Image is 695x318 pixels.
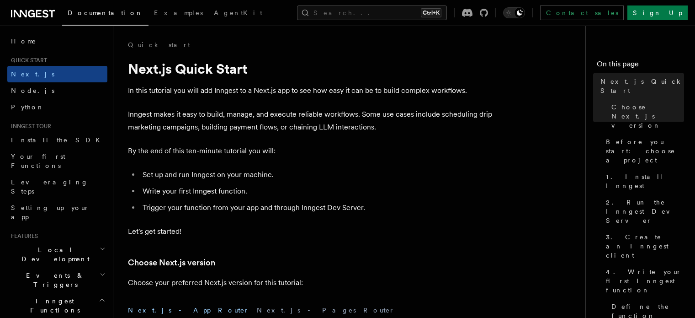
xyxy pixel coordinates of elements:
[11,153,65,169] span: Your first Functions
[602,134,684,168] a: Before you start: choose a project
[214,9,262,16] span: AgentKit
[7,99,107,115] a: Python
[600,77,684,95] span: Next.js Quick Start
[421,8,441,17] kbd: Ctrl+K
[128,225,493,238] p: Let's get started!
[140,185,493,198] li: Write your first Inngest function.
[611,102,684,130] span: Choose Next.js version
[602,264,684,298] a: 4. Write your first Inngest function
[68,9,143,16] span: Documentation
[128,145,493,157] p: By the end of this ten-minute tutorial you will:
[503,7,525,18] button: Toggle dark mode
[128,40,190,49] a: Quick start
[7,267,107,293] button: Events & Triggers
[11,37,37,46] span: Home
[208,3,268,25] a: AgentKit
[11,136,106,144] span: Install the SDK
[11,103,44,111] span: Python
[140,201,493,214] li: Trigger your function from your app and through Inngest Dev Server.
[608,99,684,134] a: Choose Next.js version
[606,267,684,295] span: 4. Write your first Inngest function
[627,5,688,20] a: Sign Up
[149,3,208,25] a: Examples
[602,168,684,194] a: 1. Install Inngest
[128,60,493,77] h1: Next.js Quick Start
[11,204,90,221] span: Setting up your app
[540,5,624,20] a: Contact sales
[7,66,107,82] a: Next.js
[606,232,684,260] span: 3. Create an Inngest client
[7,148,107,174] a: Your first Functions
[128,276,493,289] p: Choose your preferred Next.js version for this tutorial:
[597,59,684,73] h4: On this page
[7,232,38,240] span: Features
[7,57,47,64] span: Quick start
[140,168,493,181] li: Set up and run Inngest on your machine.
[606,137,684,165] span: Before you start: choose a project
[7,174,107,199] a: Leveraging Steps
[7,242,107,267] button: Local Development
[7,123,51,130] span: Inngest tour
[128,256,215,269] a: Choose Next.js version
[297,5,447,20] button: Search...Ctrl+K
[602,229,684,264] a: 3. Create an Inngest client
[7,245,100,264] span: Local Development
[7,82,107,99] a: Node.js
[11,178,88,195] span: Leveraging Steps
[606,172,684,190] span: 1. Install Inngest
[7,296,99,315] span: Inngest Functions
[7,33,107,49] a: Home
[7,199,107,225] a: Setting up your app
[7,271,100,289] span: Events & Triggers
[128,84,493,97] p: In this tutorial you will add Inngest to a Next.js app to see how easy it can be to build complex...
[128,108,493,134] p: Inngest makes it easy to build, manage, and execute reliable workflows. Some use cases include sc...
[11,87,54,94] span: Node.js
[606,198,684,225] span: 2. Run the Inngest Dev Server
[62,3,149,26] a: Documentation
[154,9,203,16] span: Examples
[11,70,54,78] span: Next.js
[597,73,684,99] a: Next.js Quick Start
[7,132,107,148] a: Install the SDK
[602,194,684,229] a: 2. Run the Inngest Dev Server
